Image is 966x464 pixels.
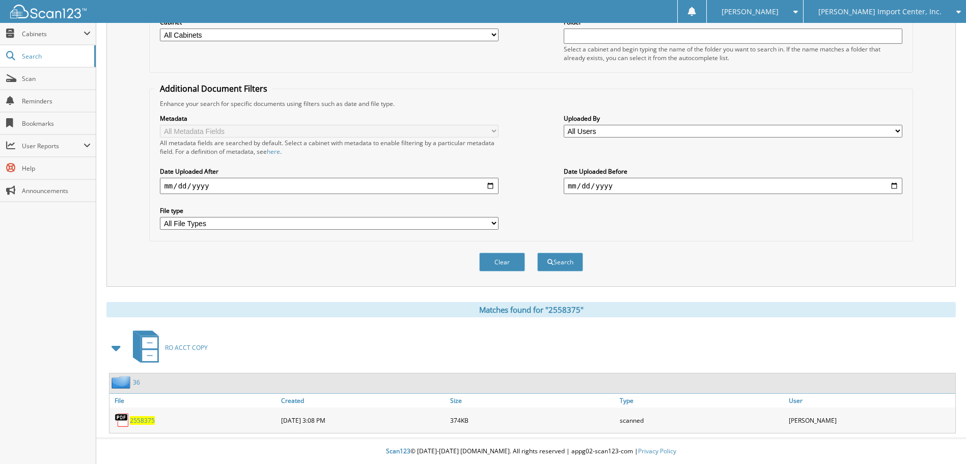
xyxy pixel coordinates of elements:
input: end [564,178,902,194]
span: Help [22,164,91,173]
span: Announcements [22,186,91,195]
input: start [160,178,499,194]
span: Bookmarks [22,119,91,128]
label: Date Uploaded After [160,167,499,176]
a: 2558375 [130,416,155,425]
a: 36 [133,378,140,387]
button: Search [537,253,583,271]
img: scan123-logo-white.svg [10,5,87,18]
button: Clear [479,253,525,271]
div: All metadata fields are searched by default. Select a cabinet with metadata to enable filtering b... [160,139,499,156]
span: RO ACCT COPY [165,343,208,352]
div: scanned [617,410,786,430]
div: [PERSON_NAME] [786,410,955,430]
iframe: Chat Widget [915,415,966,464]
span: [PERSON_NAME] Import Center, Inc. [818,9,942,15]
a: Privacy Policy [638,447,676,455]
span: User Reports [22,142,84,150]
span: Search [22,52,89,61]
legend: Additional Document Filters [155,83,272,94]
a: Type [617,394,786,407]
div: Matches found for "2558375" [106,302,956,317]
label: Metadata [160,114,499,123]
div: 374KB [448,410,617,430]
a: RO ACCT COPY [127,327,208,368]
a: File [109,394,279,407]
span: Cabinets [22,30,84,38]
a: Created [279,394,448,407]
span: Scan [22,74,91,83]
div: © [DATE]-[DATE] [DOMAIN_NAME]. All rights reserved | appg02-scan123-com | [96,439,966,464]
img: folder2.png [112,376,133,389]
a: Size [448,394,617,407]
div: Enhance your search for specific documents using filters such as date and file type. [155,99,907,108]
div: Select a cabinet and begin typing the name of the folder you want to search in. If the name match... [564,45,902,62]
label: Date Uploaded Before [564,167,902,176]
img: PDF.png [115,413,130,428]
label: Uploaded By [564,114,902,123]
a: here [267,147,280,156]
span: Reminders [22,97,91,105]
span: [PERSON_NAME] [722,9,779,15]
div: [DATE] 3:08 PM [279,410,448,430]
span: Scan123 [386,447,410,455]
a: User [786,394,955,407]
label: File type [160,206,499,215]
